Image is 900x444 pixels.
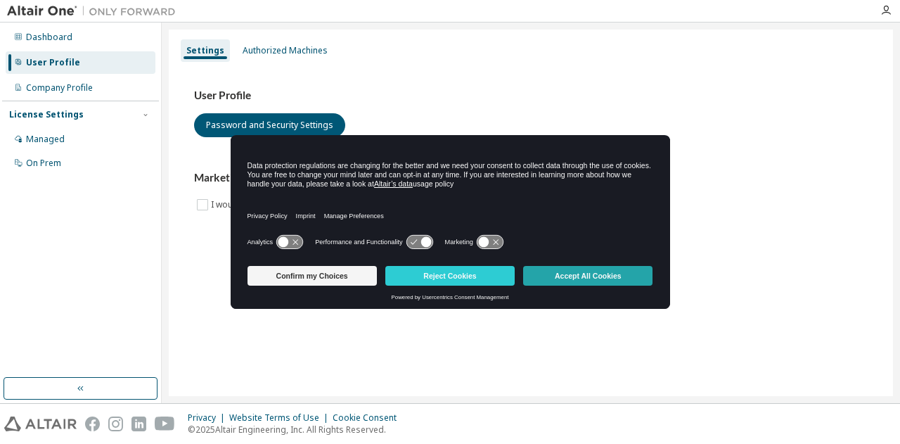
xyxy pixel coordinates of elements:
[4,417,77,431] img: altair_logo.svg
[7,4,183,18] img: Altair One
[9,109,84,120] div: License Settings
[26,32,72,43] div: Dashboard
[26,134,65,145] div: Managed
[108,417,123,431] img: instagram.svg
[26,57,80,68] div: User Profile
[188,424,405,436] p: © 2025 Altair Engineering, Inc. All Rights Reserved.
[194,113,345,137] button: Password and Security Settings
[194,89,868,103] h3: User Profile
[155,417,175,431] img: youtube.svg
[131,417,146,431] img: linkedin.svg
[85,417,100,431] img: facebook.svg
[211,196,417,213] label: I would like to receive marketing emails from Altair
[229,412,333,424] div: Website Terms of Use
[26,82,93,94] div: Company Profile
[26,158,61,169] div: On Prem
[243,45,328,56] div: Authorized Machines
[186,45,224,56] div: Settings
[333,412,405,424] div: Cookie Consent
[194,171,868,185] h3: Marketing Preferences
[188,412,229,424] div: Privacy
